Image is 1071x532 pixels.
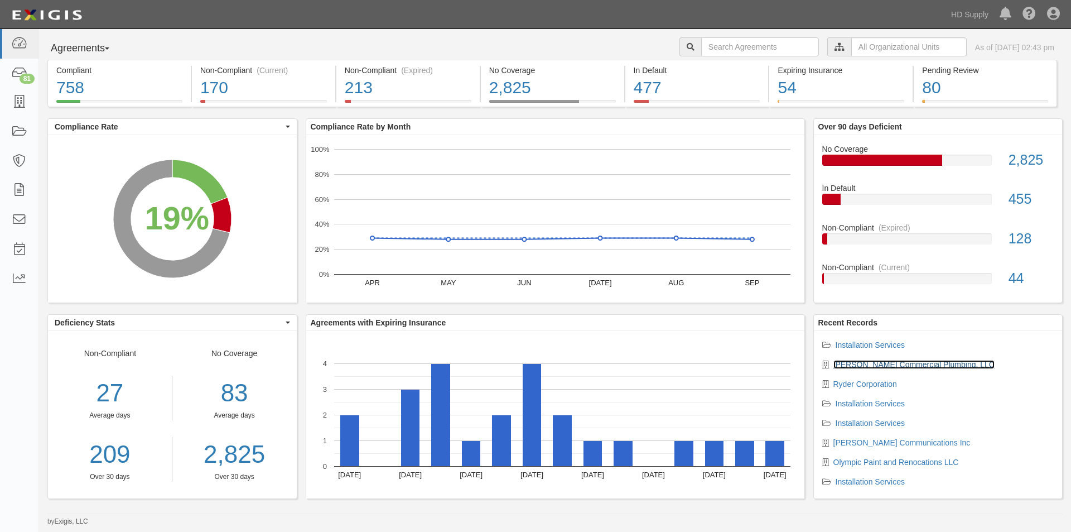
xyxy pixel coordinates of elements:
[48,315,297,330] button: Deficiency Stats
[399,471,422,479] text: [DATE]
[634,76,760,100] div: 477
[822,222,1054,262] a: Non-Compliant(Expired)128
[145,195,209,241] div: 19%
[55,517,88,525] a: Exigis, LLC
[336,100,480,109] a: Non-Compliant(Expired)213
[315,195,329,203] text: 60%
[311,122,411,131] b: Compliance Rate by Month
[315,170,329,179] text: 80%
[48,376,172,411] div: 27
[192,100,335,109] a: Non-Compliant(Current)170
[833,458,959,467] a: Olympic Paint and Renocations LLC
[975,42,1054,53] div: As of [DATE] 02:43 pm
[47,517,88,526] small: by
[48,135,297,303] svg: A chart.
[814,143,1063,155] div: No Coverage
[822,143,1054,183] a: No Coverage2,825
[56,76,182,100] div: 758
[1000,269,1062,289] div: 44
[338,471,361,479] text: [DATE]
[322,385,326,394] text: 3
[48,348,172,482] div: Non-Compliant
[48,472,172,482] div: Over 30 days
[311,318,446,327] b: Agreements with Expiring Insurance
[922,76,1048,100] div: 80
[181,411,288,420] div: Average days
[322,411,326,419] text: 2
[778,65,904,76] div: Expiring Insurance
[778,76,904,100] div: 54
[833,360,995,369] a: [PERSON_NAME] Commercial Plumbing, LLC
[822,183,1054,222] a: In Default455
[181,376,288,411] div: 83
[181,472,288,482] div: Over 30 days
[814,183,1063,194] div: In Default
[836,399,905,408] a: Installation Services
[814,262,1063,273] div: Non-Compliant
[460,471,483,479] text: [DATE]
[769,100,913,109] a: Expiring Insurance54
[818,318,878,327] b: Recent Records
[833,438,971,447] a: [PERSON_NAME] Communications Inc
[20,74,35,84] div: 81
[1022,8,1036,21] i: Help Center - Complianz
[55,121,283,132] span: Compliance Rate
[836,477,905,486] a: Installation Services
[1000,229,1062,249] div: 128
[914,100,1057,109] a: Pending Review80
[745,279,759,287] text: SEP
[879,262,910,273] div: (Current)
[315,245,329,253] text: 20%
[55,317,283,328] span: Deficiency Stats
[315,220,329,228] text: 40%
[833,380,897,389] a: Ryder Corporation
[879,222,910,233] div: (Expired)
[818,122,902,131] b: Over 90 days Deficient
[641,471,664,479] text: [DATE]
[47,100,191,109] a: Compliant758
[520,471,543,479] text: [DATE]
[200,65,327,76] div: Non-Compliant (Current)
[1000,150,1062,170] div: 2,825
[311,145,330,154] text: 100%
[581,471,604,479] text: [DATE]
[922,65,1048,76] div: Pending Review
[345,76,471,100] div: 213
[257,65,288,76] div: (Current)
[319,270,329,279] text: 0%
[634,65,760,76] div: In Default
[441,279,456,287] text: MAY
[836,341,905,349] a: Installation Services
[200,76,327,100] div: 170
[322,437,326,445] text: 1
[306,135,804,303] svg: A chart.
[822,262,1054,293] a: Non-Compliant(Current)44
[702,471,725,479] text: [DATE]
[489,65,616,76] div: No Coverage
[181,437,288,472] a: 2,825
[945,3,994,26] a: HD Supply
[48,437,172,472] a: 209
[763,471,786,479] text: [DATE]
[401,65,433,76] div: (Expired)
[365,279,380,287] text: APR
[345,65,471,76] div: Non-Compliant (Expired)
[306,331,804,499] svg: A chart.
[47,37,131,60] button: Agreements
[851,37,967,56] input: All Organizational Units
[56,65,182,76] div: Compliant
[48,119,297,135] button: Compliance Rate
[1000,189,1062,209] div: 455
[836,419,905,428] a: Installation Services
[322,360,326,368] text: 4
[701,37,819,56] input: Search Agreements
[489,76,616,100] div: 2,825
[8,5,85,25] img: logo-5460c22ac91f19d4615b14bd174203de0afe785f0fc80cf4dbbc73dc1793850b.png
[588,279,611,287] text: [DATE]
[668,279,684,287] text: AUG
